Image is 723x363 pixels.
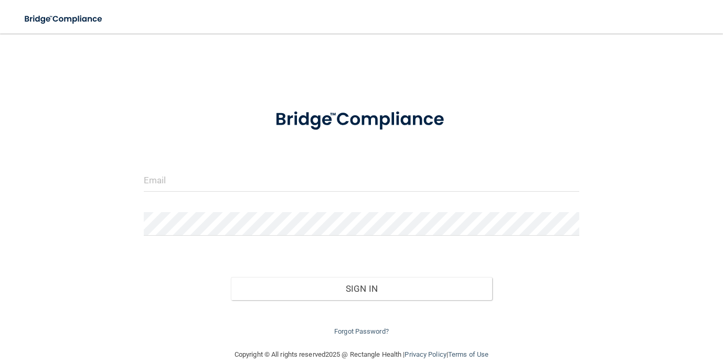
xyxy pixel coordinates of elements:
[405,350,446,358] a: Privacy Policy
[334,327,389,335] a: Forgot Password?
[231,277,492,300] button: Sign In
[16,8,112,30] img: bridge_compliance_login_screen.278c3ca4.svg
[448,350,488,358] a: Terms of Use
[144,168,580,192] input: Email
[257,96,466,143] img: bridge_compliance_login_screen.278c3ca4.svg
